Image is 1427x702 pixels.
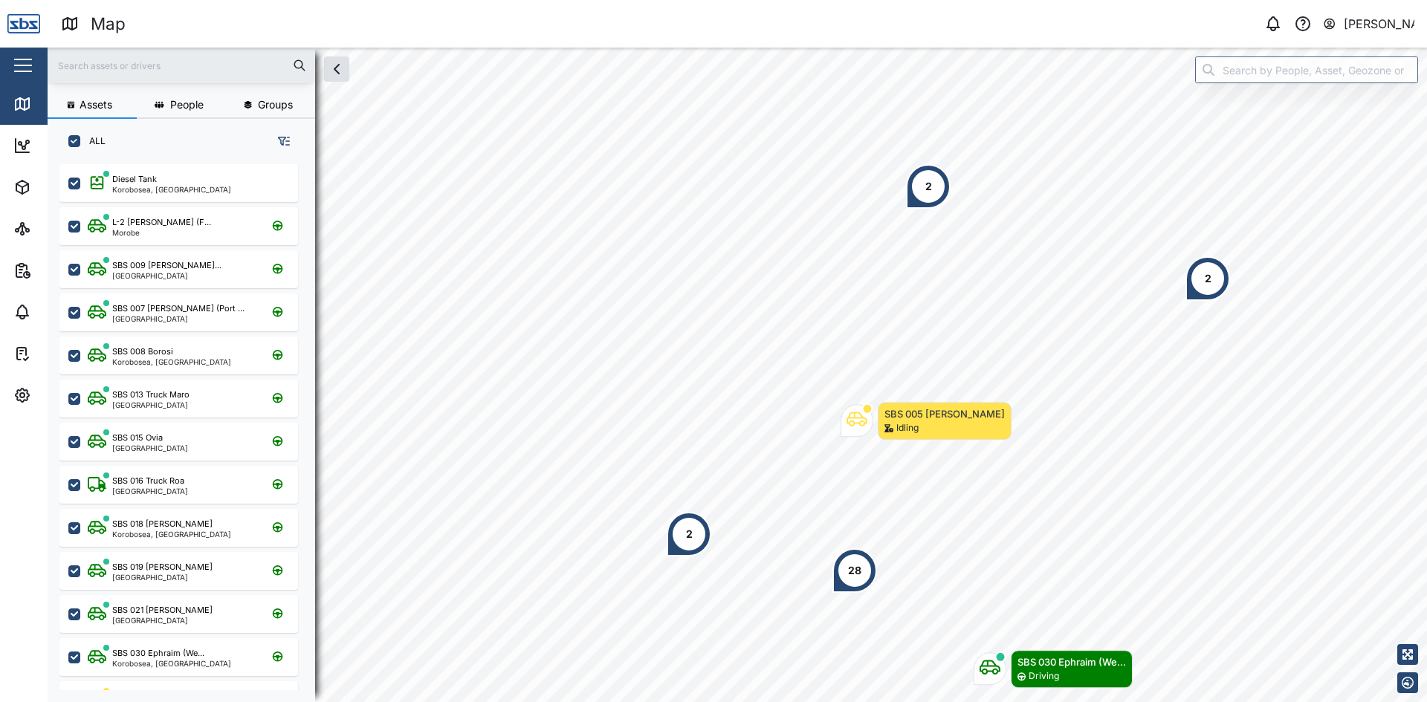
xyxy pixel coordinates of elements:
div: Map marker [974,650,1133,688]
div: [GEOGRAPHIC_DATA] [112,573,213,581]
div: 28 [848,562,861,579]
div: Map marker [832,548,877,593]
div: SBS 013 Truck Maro [112,389,190,401]
div: SBS 016 Truck Roa [112,475,184,487]
div: Korobosea, [GEOGRAPHIC_DATA] [112,530,231,538]
input: Search assets or drivers [56,54,306,77]
div: Sites [39,221,74,237]
label: ALL [80,135,106,147]
div: Alarms [39,304,85,320]
div: Driving [1029,669,1059,683]
div: L-2 [PERSON_NAME] (F... [112,216,211,229]
div: SBS 018 [PERSON_NAME] [112,518,213,530]
div: [GEOGRAPHIC_DATA] [112,315,245,322]
div: SBS 005 [PERSON_NAME] [884,406,1005,421]
div: Map [39,96,72,112]
div: Korobosea, [GEOGRAPHIC_DATA] [112,358,231,365]
div: 2 [925,178,932,195]
div: SBS 021 [PERSON_NAME] [112,604,213,617]
div: [GEOGRAPHIC_DATA] [112,487,188,495]
div: Map marker [906,164,951,209]
div: SBS 009 [PERSON_NAME]... [112,259,221,272]
div: [GEOGRAPHIC_DATA] [112,272,221,279]
span: People [170,100,204,110]
div: [GEOGRAPHIC_DATA] [112,401,190,409]
div: 2 [1205,270,1211,287]
div: Idling [896,421,919,435]
div: [PERSON_NAME] [1344,15,1415,33]
div: grid [59,159,314,690]
img: Main Logo [7,7,40,40]
div: Map marker [1185,256,1230,301]
input: Search by People, Asset, Geozone or Place [1195,56,1418,83]
canvas: Map [48,48,1427,702]
div: [GEOGRAPHIC_DATA] [112,617,213,624]
div: Settings [39,387,91,403]
div: Assets [39,179,85,195]
div: Tasks [39,345,80,362]
div: 2 [686,526,693,542]
div: SBS 015 Ovia [112,432,163,444]
div: SBS 019 [PERSON_NAME] [112,561,213,573]
div: SBS 007 [PERSON_NAME] (Port ... [112,302,245,315]
div: SBS 030 Ephraim (We... [1017,654,1126,669]
div: Dashboard [39,137,106,154]
span: Groups [258,100,293,110]
div: Reports [39,262,89,279]
button: [PERSON_NAME] [1322,13,1415,34]
div: Map marker [667,512,711,556]
div: Korobosea, [GEOGRAPHIC_DATA] [112,186,231,193]
div: SBS 030 Ephraim (We... [112,647,204,660]
div: Map [91,11,126,37]
div: Morobe [112,229,211,236]
div: Map marker [841,402,1012,440]
div: Diesel Tank [112,173,157,186]
div: Korobosea, [GEOGRAPHIC_DATA] [112,660,231,667]
span: Assets [80,100,112,110]
div: [GEOGRAPHIC_DATA] [112,444,188,452]
div: SBS 008 Borosi [112,345,173,358]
